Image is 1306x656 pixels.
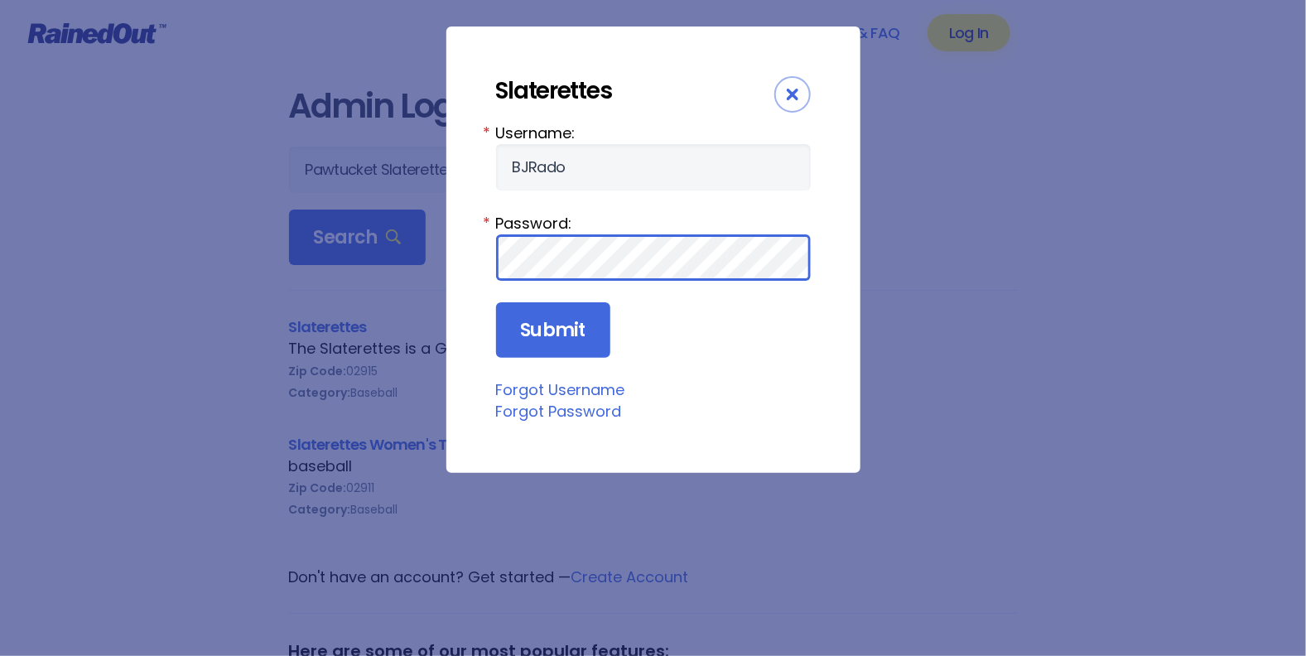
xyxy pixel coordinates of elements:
[774,76,811,113] div: Close
[496,76,774,105] div: Slaterettes
[496,379,625,400] a: Forgot Username
[496,122,811,144] label: Username:
[496,212,811,234] label: Password:
[496,401,622,422] a: Forgot Password
[496,302,610,359] input: Submit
